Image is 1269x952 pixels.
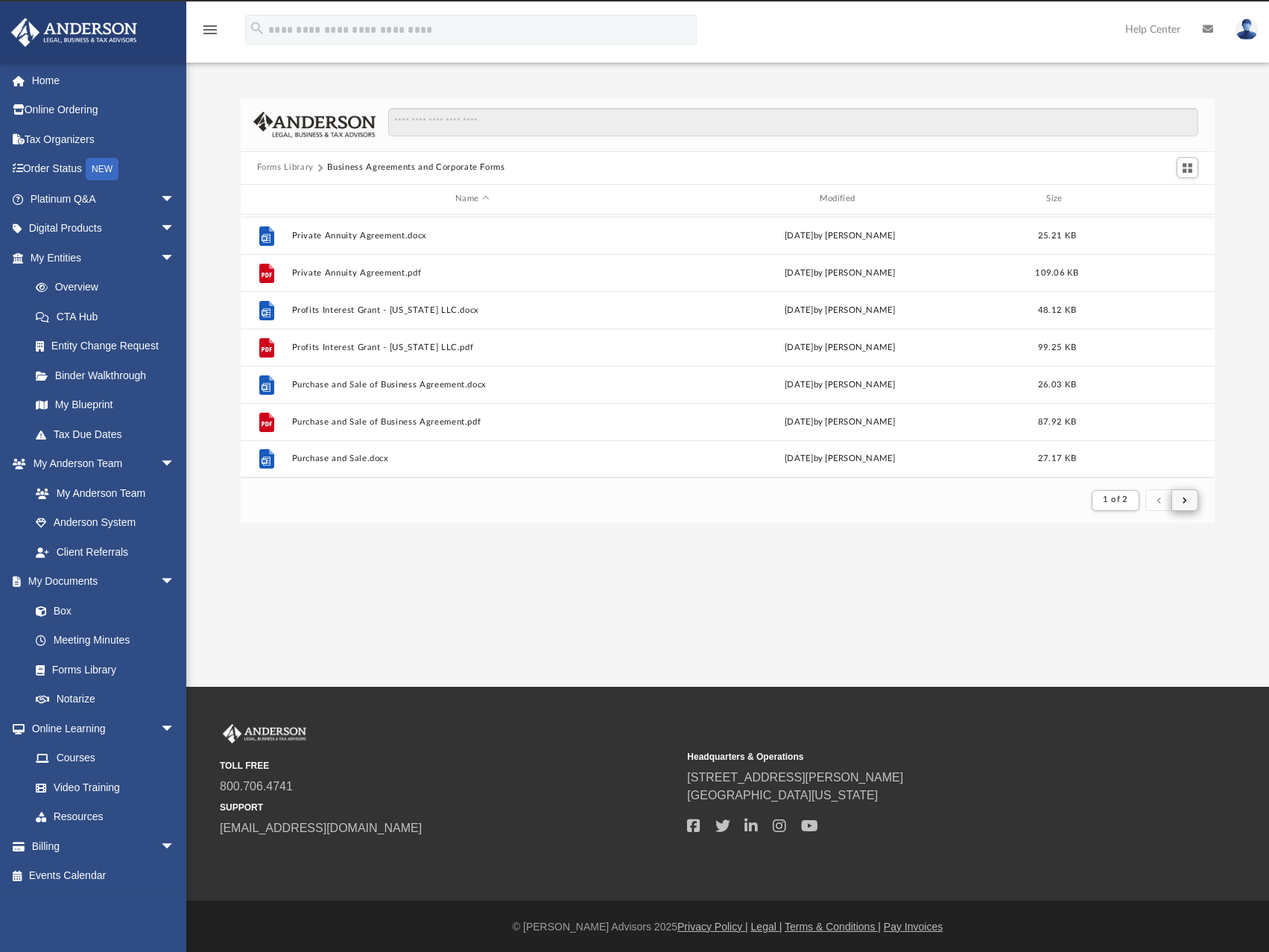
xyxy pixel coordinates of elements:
[291,268,653,278] button: Private Annuity Agreement.pdf
[1103,495,1127,504] span: 1 of 2
[10,124,197,154] a: Tax Organizers
[10,154,197,185] a: Order StatusNEW
[160,449,190,480] span: arrow_drop_down
[220,780,293,793] a: 800.706.4741
[21,743,190,773] a: Courses
[659,340,1021,354] div: [DATE] by [PERSON_NAME]
[291,343,653,352] button: Profits Interest Grant - [US_STATE] LLC.pdf
[10,831,197,861] a: Billingarrow_drop_down
[10,66,197,95] a: Home
[1038,417,1076,425] span: 87.92 KB
[160,184,190,215] span: arrow_drop_down
[1177,157,1199,178] button: Switch to Grid View
[21,390,190,420] a: My Blueprint
[160,567,190,597] span: arrow_drop_down
[86,158,118,180] div: NEW
[291,454,653,463] button: Purchase and Sale.docx
[257,161,314,174] button: Forms Library
[220,801,677,814] small: SUPPORT
[1235,19,1258,40] img: User Pic
[291,380,653,390] button: Purchase and Sale of Business Agreement.docx
[327,161,504,174] button: Business Agreements and Corporate Forms
[21,537,190,567] a: Client Referrals
[241,215,1215,477] div: grid
[687,771,903,784] a: [STREET_ADDRESS][PERSON_NAME]
[160,243,190,273] span: arrow_drop_down
[659,266,1021,279] div: [DATE] by [PERSON_NAME]
[21,596,183,626] a: Box
[21,685,190,714] a: Notarize
[1038,305,1076,314] span: 48.12 KB
[291,417,653,427] button: Purchase and Sale of Business Agreement.pdf
[21,273,197,302] a: Overview
[10,449,190,479] a: My Anderson Teamarrow_drop_down
[677,921,748,933] a: Privacy Policy |
[160,714,190,744] span: arrow_drop_down
[1038,380,1076,388] span: 26.03 KB
[659,303,1021,317] div: [DATE] by [PERSON_NAME]
[186,919,1269,935] div: © [PERSON_NAME] Advisors 2025
[10,243,197,273] a: My Entitiesarrow_drop_down
[10,184,197,214] a: Platinum Q&Aarrow_drop_down
[1038,343,1076,351] span: 99.25 KB
[291,192,652,206] div: Name
[10,714,190,743] a: Online Learningarrow_drop_down
[21,419,197,449] a: Tax Due Dates
[785,921,881,933] a: Terms & Conditions |
[291,305,653,315] button: Profits Interest Grant - [US_STATE] LLC.docx
[201,21,219,39] i: menu
[884,921,943,933] a: Pay Invoices
[21,331,197,361] a: Entity Change Request
[21,508,190,538] a: Anderson System
[160,214,190,244] span: arrow_drop_down
[1038,231,1076,239] span: 25.21 KB
[220,724,309,743] img: Anderson Advisors Platinum Portal
[21,478,183,508] a: My Anderson Team
[247,192,284,206] div: id
[1092,490,1139,511] button: 1 of 2
[687,789,878,802] a: [GEOGRAPHIC_DATA][US_STATE]
[10,95,197,125] a: Online Ordering
[1093,192,1197,206] div: id
[7,18,142,47] img: Anderson Advisors Platinum Portal
[249,20,265,37] i: search
[10,861,197,891] a: Events Calendar
[687,750,1144,764] small: Headquarters & Operations
[291,231,653,241] button: Private Annuity Agreement.docx
[659,415,1021,428] div: [DATE] by [PERSON_NAME]
[10,214,197,244] a: Digital Productsarrow_drop_down
[220,822,422,834] a: [EMAIL_ADDRESS][DOMAIN_NAME]
[659,192,1020,206] div: Modified
[659,378,1021,391] div: [DATE] by [PERSON_NAME]
[388,108,1198,136] input: Search files and folders
[10,567,190,597] a: My Documentsarrow_drop_down
[21,626,190,656] a: Meeting Minutes
[1038,454,1076,463] span: 27.17 KB
[21,302,197,331] a: CTA Hub
[220,759,677,772] small: TOLL FREE
[160,831,190,862] span: arrow_drop_down
[201,28,219,39] a: menu
[21,655,183,685] a: Forms Library
[659,229,1021,242] div: [DATE] by [PERSON_NAME]
[21,361,197,390] a: Binder Walkthrough
[659,452,1021,466] div: [DATE] by [PERSON_NAME]
[1035,268,1078,276] span: 109.06 KB
[21,802,190,832] a: Resources
[751,921,782,933] a: Legal |
[1027,192,1086,206] div: Size
[21,772,183,802] a: Video Training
